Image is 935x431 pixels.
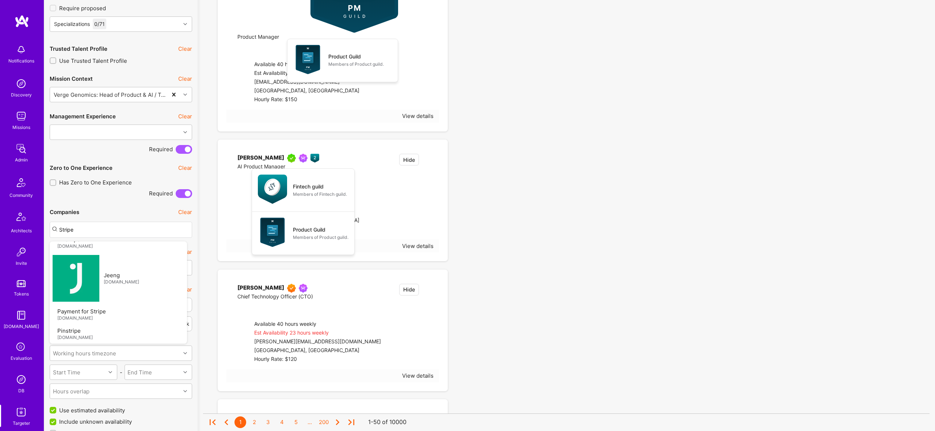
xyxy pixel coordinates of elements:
[18,387,24,394] div: DB
[237,163,319,171] div: AI Product Manager
[14,340,28,354] i: icon SelectionTeam
[14,405,28,419] img: Skill Targeter
[149,145,173,153] span: Required
[50,45,107,53] div: Trusted Talent Profile
[14,290,29,298] div: Tokens
[178,45,192,53] button: Clear
[237,43,243,49] i: icon linkedIn
[254,337,381,346] div: [PERSON_NAME][EMAIL_ADDRESS][DOMAIN_NAME]
[59,418,132,426] span: Include unknown availability
[54,20,90,28] div: Specializations
[276,416,288,428] div: 4
[248,416,260,428] div: 2
[14,109,28,123] img: teamwork
[328,53,361,60] div: Product Guild
[178,75,192,83] button: Clear
[54,91,168,98] div: Verge Genomics: Head of Product & AI / Technical Product Lead for AI Drug Discovery
[254,320,381,329] div: Available 40 hours weekly
[53,369,80,376] div: Start Time
[12,123,30,131] div: Missions
[183,389,187,393] i: icon Chevron
[254,78,359,87] div: [EMAIL_ADDRESS][DOMAIN_NAME]
[149,190,173,197] span: Required
[183,130,187,134] i: icon Chevron
[258,175,287,204] img: Fintech guild
[254,346,381,355] div: [GEOGRAPHIC_DATA], [GEOGRAPHIC_DATA]
[57,327,81,335] span: Pinstripe
[12,174,30,191] img: Community
[254,87,359,95] div: [GEOGRAPHIC_DATA], [GEOGRAPHIC_DATA]
[16,259,27,267] div: Invite
[237,293,313,301] div: Chief Technology Officer (CTO)
[14,245,28,259] img: Invite
[328,60,384,68] div: Members of Product guild.
[318,416,329,428] div: 200
[117,369,124,376] div: -
[17,280,26,287] img: tokens
[11,354,32,362] div: Evaluation
[93,19,106,29] div: 0 / 71
[183,351,187,355] i: icon Chevron
[53,388,89,395] div: Hours overlap
[50,112,116,120] div: Management Experience
[104,271,120,279] span: Jeeng
[57,335,93,340] span: [DOMAIN_NAME]
[254,95,359,104] div: Hourly Rate: $150
[50,222,192,238] input: Search for a company...
[293,226,325,233] div: Product Guild
[399,154,419,165] button: Hide
[183,22,187,26] i: icon Chevron
[104,279,139,285] span: [DOMAIN_NAME]
[11,227,32,234] div: Architects
[262,416,274,428] div: 3
[237,173,243,178] i: icon linkedIn
[11,91,32,99] div: Discovery
[258,218,287,247] img: Product Guild
[13,419,30,427] div: Targeter
[14,141,28,156] img: admin teamwork
[50,75,93,83] div: Mission Context
[183,93,187,96] i: icon Chevron
[127,369,152,376] div: End Time
[254,355,381,364] div: Hourly Rate: $120
[15,156,28,164] div: Admin
[57,308,106,315] span: Payment for Stripe
[4,323,39,330] div: [DOMAIN_NAME]
[178,112,192,120] button: Clear
[9,191,33,199] div: Community
[14,308,28,323] img: guide book
[53,255,99,302] img: Company logo
[50,208,79,216] div: Companies
[402,372,434,379] div: View details
[428,154,434,159] i: icon EmptyStar
[237,303,243,308] i: icon linkedIn
[178,164,192,172] button: Clear
[402,242,434,250] div: View details
[254,69,359,78] div: Est Availability 40 hours weekly
[304,416,316,428] div: ...
[299,154,308,163] img: Been on Mission
[254,329,381,337] div: Est Availability 23 hours weekly
[57,315,93,321] span: [DOMAIN_NAME]
[237,33,398,42] div: Product Manager
[237,154,284,163] div: [PERSON_NAME]
[293,45,323,74] img: Product Guild
[59,407,125,414] span: Use estimated availability
[290,416,302,428] div: 5
[428,284,434,289] i: icon EmptyStar
[14,42,28,57] img: bell
[15,15,29,28] img: logo
[254,60,359,69] div: Available 40 hours weekly
[234,416,246,428] div: 1
[293,183,324,190] div: Fintech guild
[237,284,284,293] div: [PERSON_NAME]
[50,164,112,172] div: Zero to One Experience
[53,350,116,357] div: Working hours timezone
[14,372,28,387] img: Admin Search
[12,209,30,227] img: Architects
[14,76,28,91] img: discovery
[287,154,296,163] img: A.Teamer in Residence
